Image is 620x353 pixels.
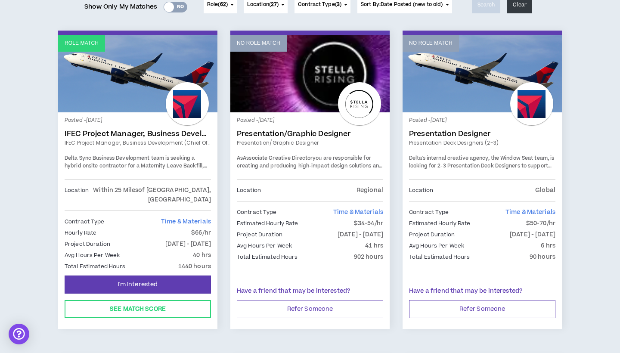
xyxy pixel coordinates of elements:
button: Refer Someone [409,300,555,318]
p: Contract Type [65,217,105,226]
span: Role ( ) [207,1,228,9]
p: 902 hours [354,252,383,262]
button: I'm Interested [65,276,211,294]
a: Role Match [58,35,217,112]
p: Contract Type [409,207,449,217]
p: [DATE] - [DATE] [338,230,383,239]
p: Total Estimated Hours [409,252,470,262]
span: 62 [220,1,226,8]
p: 41 hrs [365,241,383,251]
p: Location [65,186,89,204]
button: See Match Score [65,300,211,318]
span: Time & Materials [333,208,383,217]
a: IFEC Project Manager, Business Development (Chief of Staff) [65,130,211,138]
a: IFEC Project Manager, Business Development (Chief of Staff) [65,139,211,147]
a: No Role Match [403,35,562,112]
span: Contract Type ( ) [298,1,341,9]
p: [DATE] - [DATE] [165,239,211,249]
p: [DATE] - [DATE] [510,230,555,239]
p: Posted - [DATE] [409,117,555,124]
p: Project Duration [65,239,110,249]
p: No Role Match [409,39,453,47]
p: Location [409,186,433,195]
a: Presentation Designer [409,130,555,138]
p: Regional [356,186,383,195]
span: Delta Sync Business Development team is seeking a hybrid onsite contractor for a Maternity Leave ... [65,155,207,185]
p: Posted - [DATE] [65,117,211,124]
p: Avg Hours Per Week [409,241,464,251]
p: 40 hrs [193,251,211,260]
p: $34-54/hr [354,219,383,228]
span: Location ( ) [247,1,279,9]
p: Avg Hours Per Week [237,241,292,251]
p: 1440 hours [178,262,211,271]
p: Total Estimated Hours [237,252,298,262]
p: $50-70/hr [526,219,555,228]
p: Total Estimated Hours [65,262,126,271]
p: 90 hours [530,252,555,262]
p: Within 25 Miles of [GEOGRAPHIC_DATA], [GEOGRAPHIC_DATA] [89,186,211,204]
a: Presentation/Graphic Designer [237,139,383,147]
p: Project Duration [237,230,282,239]
p: 6 hrs [541,241,555,251]
span: 27 [271,1,277,8]
p: No Role Match [237,39,280,47]
p: Global [535,186,555,195]
p: Estimated Hourly Rate [409,219,471,228]
p: Location [237,186,261,195]
p: Project Duration [409,230,455,239]
span: I'm Interested [118,281,158,289]
a: Presentation/Graphic Designer [237,130,383,138]
p: Hourly Rate [65,228,96,238]
span: Time & Materials [161,217,211,226]
p: Avg Hours Per Week [65,251,120,260]
p: Contract Type [237,207,277,217]
span: 3 [337,1,340,8]
span: Delta's internal creative agency, the Window Seat team, is looking for 2-3 Presentation Deck Desi... [409,155,554,185]
div: Open Intercom Messenger [9,324,29,344]
p: Posted - [DATE] [237,117,383,124]
span: Sort By: Date Posted (new to old) [361,1,443,8]
p: Role Match [65,39,99,47]
span: Show Only My Matches [84,0,157,13]
span: Time & Materials [505,208,555,217]
a: Presentation Deck Designers (2-3) [409,139,555,147]
p: $66/hr [191,228,211,238]
strong: Associate Creative Director [243,155,313,162]
button: Refer Someone [237,300,383,318]
p: Have a friend that may be interested? [409,287,555,296]
p: Estimated Hourly Rate [237,219,298,228]
span: As [237,155,243,162]
a: No Role Match [230,35,390,112]
p: Have a friend that may be interested? [237,287,383,296]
